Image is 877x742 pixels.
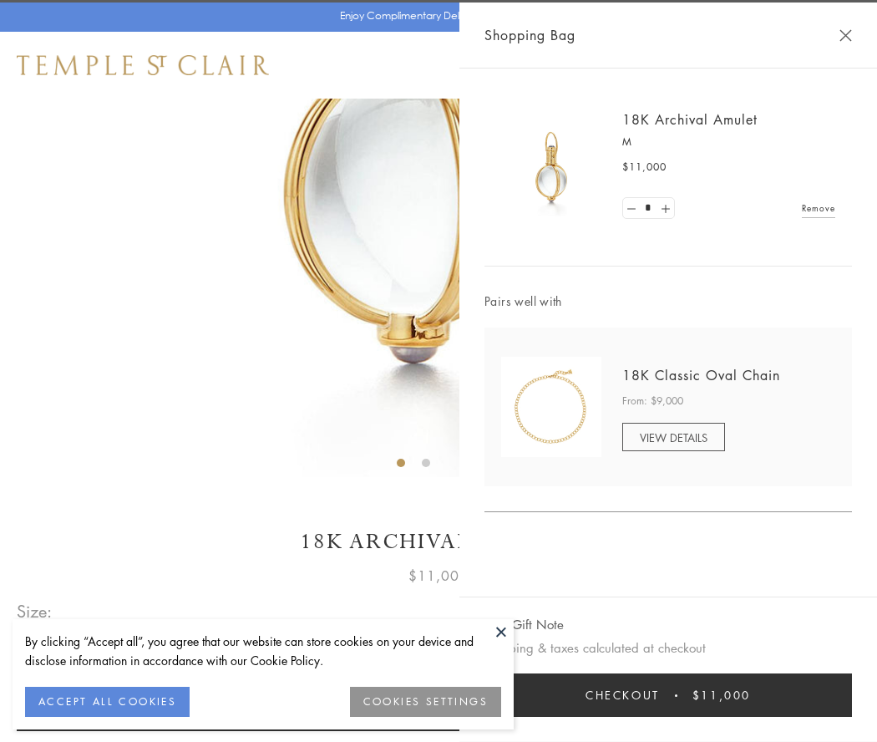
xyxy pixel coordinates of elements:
[484,614,564,635] button: Add Gift Note
[622,110,758,129] a: 18K Archival Amulet
[484,24,575,46] span: Shopping Bag
[501,117,601,217] img: 18K Archival Amulet
[25,687,190,717] button: ACCEPT ALL COOKIES
[25,632,501,670] div: By clicking “Accept all”, you agree that our website can store cookies on your device and disclos...
[408,565,469,587] span: $11,000
[622,423,725,451] a: VIEW DETAILS
[622,134,835,150] p: M
[17,55,269,75] img: Temple St. Clair
[656,198,673,219] a: Set quantity to 2
[692,686,751,704] span: $11,000
[802,199,835,217] a: Remove
[484,292,852,311] span: Pairs well with
[640,429,707,445] span: VIEW DETAILS
[622,366,780,384] a: 18K Classic Oval Chain
[340,8,530,24] p: Enjoy Complimentary Delivery & Returns
[501,357,601,457] img: N88865-OV18
[622,393,683,409] span: From: $9,000
[622,159,667,175] span: $11,000
[17,527,860,556] h1: 18K Archival Amulet
[839,29,852,42] button: Close Shopping Bag
[350,687,501,717] button: COOKIES SETTINGS
[484,638,852,658] p: Shipping & taxes calculated at checkout
[586,686,660,704] span: Checkout
[623,198,640,219] a: Set quantity to 0
[484,673,852,717] button: Checkout $11,000
[17,597,53,625] span: Size:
